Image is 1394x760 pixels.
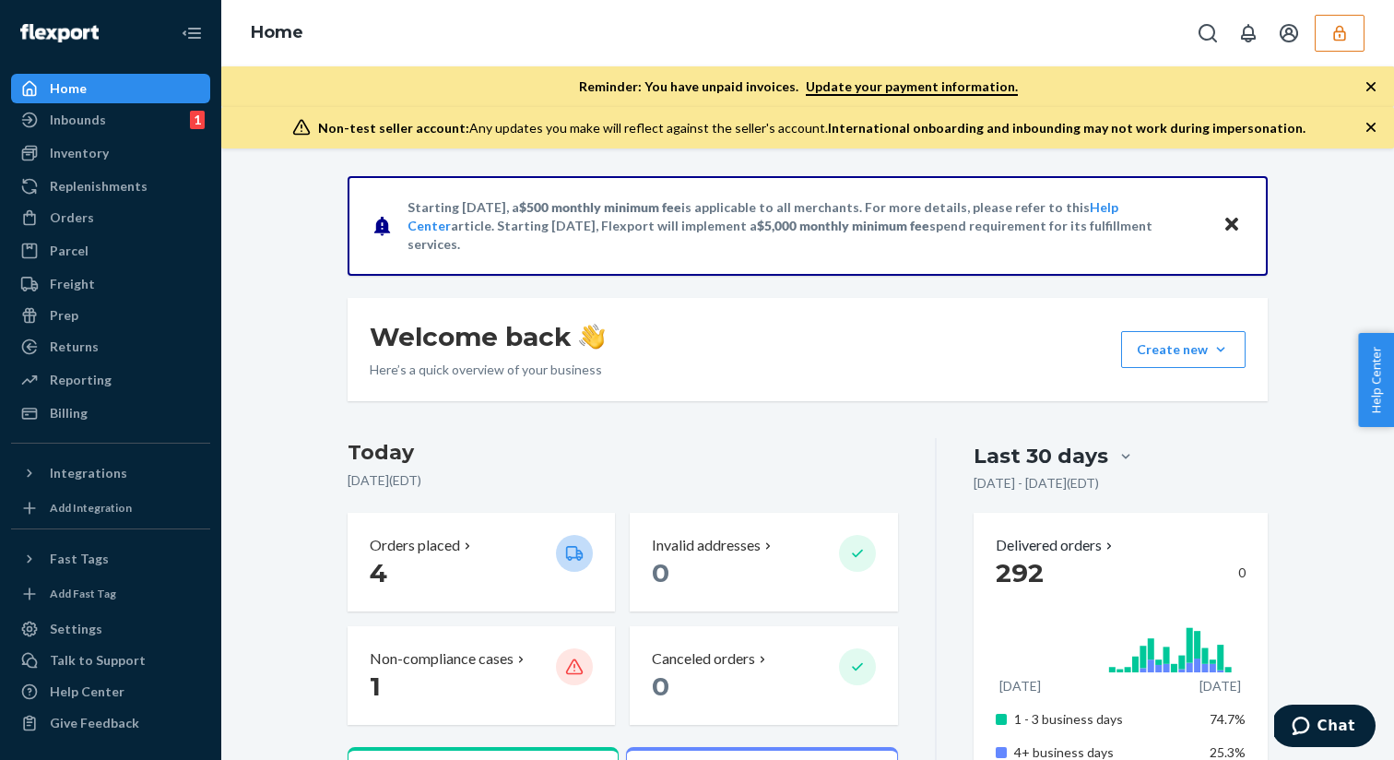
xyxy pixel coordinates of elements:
div: 0 [996,556,1246,589]
p: Invalid addresses [652,535,761,556]
a: Add Integration [11,495,210,521]
div: Add Integration [50,500,132,516]
ol: breadcrumbs [236,6,318,60]
div: Parcel [50,242,89,260]
div: Orders [50,208,94,227]
a: Inventory [11,138,210,168]
span: International onboarding and inbounding may not work during impersonation. [828,120,1305,136]
div: Integrations [50,464,127,482]
a: Billing [11,398,210,428]
p: [DATE] [1199,677,1241,695]
button: Delivered orders [996,535,1116,556]
button: Non-compliance cases 1 [348,626,615,725]
a: Settings [11,614,210,644]
div: Inbounds [50,111,106,129]
div: Talk to Support [50,651,146,670]
button: Create new [1121,331,1246,368]
div: Home [50,79,87,98]
button: Integrations [11,458,210,488]
button: Give Feedback [11,708,210,738]
p: [DATE] [999,677,1041,695]
button: Help Center [1358,333,1394,427]
button: Close Navigation [173,15,210,52]
div: Give Feedback [50,714,139,732]
button: Close [1220,212,1244,239]
a: Help Center [11,677,210,707]
div: 1 [190,111,205,129]
p: Here’s a quick overview of your business [370,361,605,379]
p: [DATE] ( EDT ) [348,471,898,490]
a: Update your payment information. [806,78,1018,96]
div: Add Fast Tag [50,586,116,601]
button: Invalid addresses 0 [630,513,897,612]
button: Talk to Support [11,646,210,675]
div: Settings [50,620,102,638]
p: Starting [DATE], a is applicable to all merchants. For more details, please refer to this article... [408,198,1205,254]
button: Open Search Box [1189,15,1226,52]
p: [DATE] - [DATE] ( EDT ) [974,474,1099,493]
div: Any updates you make will reflect against the seller's account. [318,119,1305,137]
button: Open notifications [1230,15,1267,52]
span: 1 [370,671,381,702]
span: 0 [652,557,669,588]
span: $500 monthly minimum fee [519,199,681,215]
img: hand-wave emoji [579,324,605,350]
a: Add Fast Tag [11,581,210,607]
button: Open account menu [1270,15,1307,52]
a: Home [11,74,210,103]
span: 0 [652,671,669,702]
a: Home [251,22,303,42]
a: Parcel [11,236,210,266]
button: Orders placed 4 [348,513,615,612]
div: Fast Tags [50,550,109,568]
div: Replenishments [50,177,148,196]
img: Flexport logo [20,24,99,42]
a: Freight [11,269,210,299]
div: Prep [50,306,78,325]
p: Non-compliance cases [370,648,514,670]
span: 25.3% [1210,744,1246,760]
p: 1 - 3 business days [1014,710,1196,729]
span: 292 [996,557,1044,588]
span: Non-test seller account: [318,120,469,136]
a: Reporting [11,365,210,395]
iframe: Opens a widget where you can chat to one of our agents [1274,705,1376,751]
div: Billing [50,404,88,422]
h1: Welcome back [370,320,605,353]
div: Last 30 days [974,442,1108,470]
a: Prep [11,301,210,330]
a: Replenishments [11,172,210,201]
span: 74.7% [1210,711,1246,727]
button: Canceled orders 0 [630,626,897,725]
h3: Today [348,438,898,468]
a: Inbounds1 [11,105,210,135]
a: Orders [11,203,210,232]
p: Orders placed [370,535,460,556]
p: Reminder: You have unpaid invoices. [579,77,1018,96]
a: Returns [11,332,210,362]
div: Inventory [50,144,109,162]
div: Reporting [50,371,112,389]
span: 4 [370,557,387,588]
button: Fast Tags [11,544,210,574]
div: Freight [50,275,95,293]
span: $5,000 monthly minimum fee [757,218,929,233]
div: Help Center [50,683,124,701]
p: Canceled orders [652,648,755,670]
div: Returns [50,338,99,356]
